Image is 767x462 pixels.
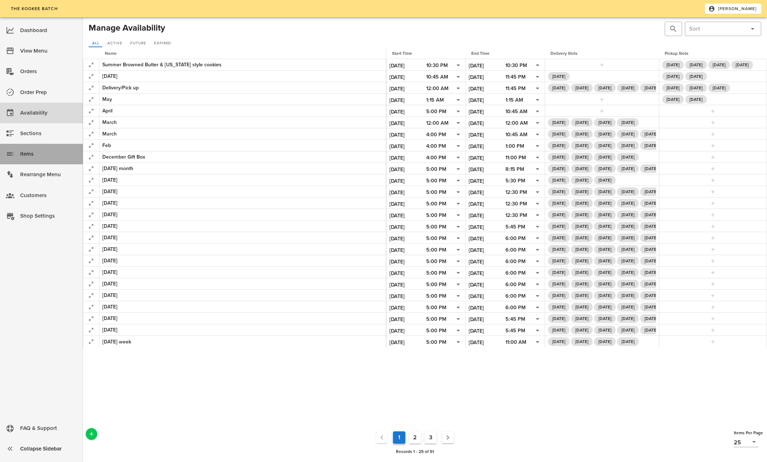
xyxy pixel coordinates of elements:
div: 4:00 PM [426,142,463,151]
div: 4:00 PM [426,130,463,139]
th: Pickup Slots [659,48,767,59]
h2: Manage Availability [89,22,165,35]
div: 5:00 PM [426,108,446,115]
span: [DATE] [598,314,611,323]
span: [DATE] [666,72,679,81]
span: [DATE] [598,187,611,196]
span: [DATE] [598,84,611,92]
div: 6:00 PM [505,268,542,278]
span: [DATE] [575,245,588,254]
span: The Kookee Batch [10,6,58,11]
div: 5:00 PM [426,316,446,323]
th: Delivery Slots [545,48,659,59]
span: [DATE] [598,153,611,161]
span: [DATE] [621,130,634,138]
div: 1:15 AM [426,97,444,103]
span: [DATE] [598,268,611,277]
button: Expand Record [86,290,96,301]
div: 6:00 PM [505,305,526,311]
div: 11:45 PM [505,74,526,80]
div: 5:00 PM [426,268,463,278]
div: 5:00 PM [426,326,463,336]
div: 11:00 AM [505,338,542,347]
div: 5:00 PM [426,328,446,334]
span: [DATE] [690,84,703,92]
button: Expand Record [86,233,96,243]
div: 8:15 PM [505,166,524,173]
span: [DATE] [621,326,634,334]
button: Expand Record [86,106,96,116]
span: [DATE] [598,245,611,254]
span: Name [105,51,117,56]
span: [DATE] [575,199,588,208]
span: [DATE] [621,291,634,300]
div: 6:00 PM [505,245,542,255]
span: [DATE] [552,118,565,127]
div: [DATE] [102,211,383,218]
a: Active [104,40,125,47]
span: [DATE] [598,141,611,150]
span: [DATE] [598,326,611,334]
a: All [89,40,102,47]
div: 10:45 AM [505,107,542,116]
span: [DATE] [645,164,657,173]
div: 1:15 AM [505,95,542,105]
div: 5:00 PM [426,201,446,207]
span: [DATE] [645,314,657,323]
div: Rearrange Menu [20,169,77,181]
span: [DATE] [575,268,588,277]
div: 11:00 PM [505,153,542,163]
div: [DATE] [102,222,383,230]
span: [DATE] [621,210,634,219]
span: All [92,41,99,45]
div: 5:45 PM [505,316,525,323]
div: 12:00 AM [426,84,463,93]
div: December Gift Box [102,153,383,161]
span: [DATE] [690,95,703,104]
div: 5:45 PM [505,315,542,324]
div: FAQ & Support [20,422,77,434]
span: [DATE] [552,187,565,196]
span: [DATE] [552,153,565,161]
button: Expand Record [86,187,96,197]
div: May [102,95,383,103]
span: [DATE] [552,245,565,254]
div: [DATE] [102,315,383,322]
span: [DATE] [645,130,657,138]
div: 25 [734,439,741,446]
div: 1:15 AM [505,97,523,103]
button: Expand Record [86,164,96,174]
th: End Time [465,48,545,59]
span: End Time [471,51,490,56]
div: March [102,119,383,126]
div: 1:15 AM [426,95,463,105]
div: 5:00 PM [426,199,463,209]
div: 5:00 PM [426,234,463,243]
button: Expand Record [86,256,96,266]
span: Delivery Slots [550,51,578,56]
div: 10:45 AM [505,130,542,139]
div: 6:00 PM [505,247,526,253]
div: 10:45 AM [505,132,527,138]
span: [DATE] [690,61,703,69]
span: [DATE] [645,84,657,92]
span: [DATE] [552,84,565,92]
span: [DATE] [645,234,657,242]
span: Pickup Slots [665,51,688,56]
div: March [102,130,383,138]
span: [DATE] [575,141,588,150]
div: 5:00 PM [426,107,463,116]
span: [DATE] [552,280,565,288]
span: [DATE] [575,291,588,300]
div: 12:30 PM [505,212,527,219]
div: 8:15 PM [505,165,542,174]
span: [DATE] [598,257,611,265]
span: [DATE] [598,176,611,185]
div: 6:00 PM [505,235,526,242]
div: Customers [20,190,77,201]
span: [DATE] [621,280,634,288]
button: Goto Page 2 [409,431,421,444]
button: Expand Record [86,221,96,231]
span: [DATE] [575,314,588,323]
button: Goto Page 3 [424,431,437,444]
